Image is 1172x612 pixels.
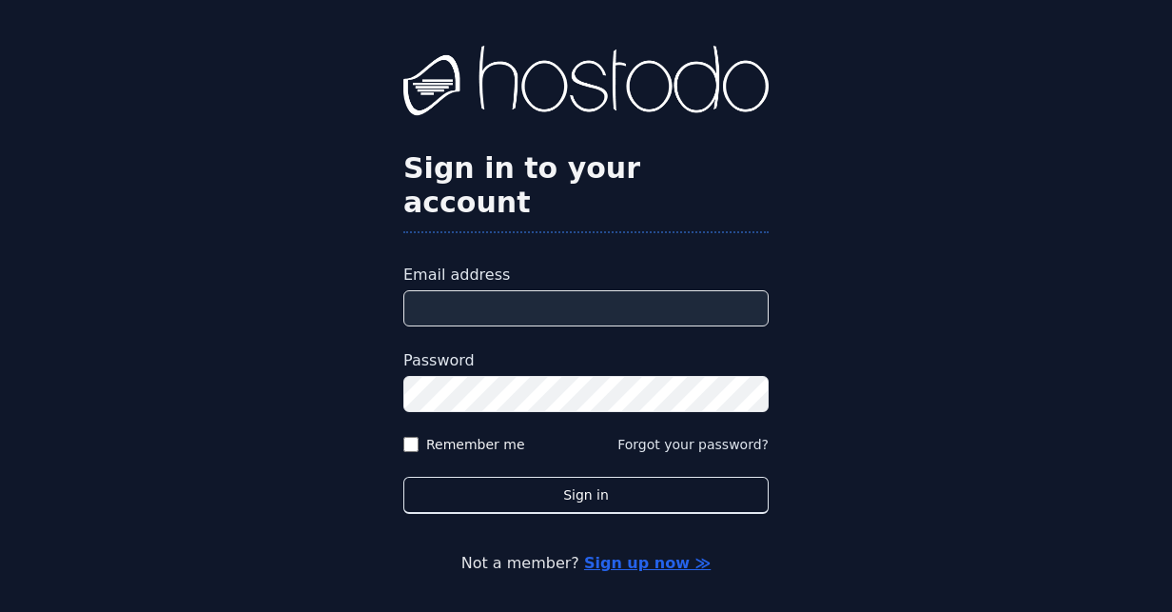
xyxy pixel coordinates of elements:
label: Email address [403,264,769,286]
button: Sign in [403,477,769,514]
label: Password [403,349,769,372]
img: Hostodo [403,46,769,122]
button: Forgot your password? [617,435,769,454]
a: Sign up now ≫ [584,554,711,572]
h2: Sign in to your account [403,151,769,220]
label: Remember me [426,435,525,454]
p: Not a member? [76,552,1096,575]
